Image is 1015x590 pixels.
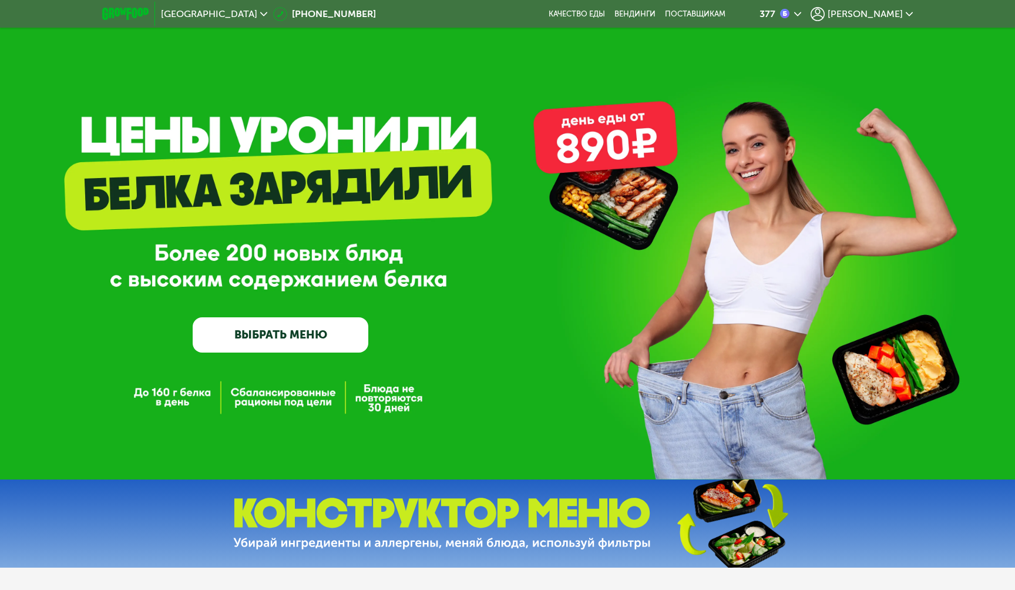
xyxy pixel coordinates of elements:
[161,9,257,19] span: [GEOGRAPHIC_DATA]
[193,317,368,353] a: ВЫБРАТЬ МЕНЮ
[759,9,775,19] div: 377
[273,7,376,21] a: [PHONE_NUMBER]
[614,9,656,19] a: Вендинги
[665,9,725,19] div: поставщикам
[828,9,903,19] span: [PERSON_NAME]
[549,9,605,19] a: Качество еды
